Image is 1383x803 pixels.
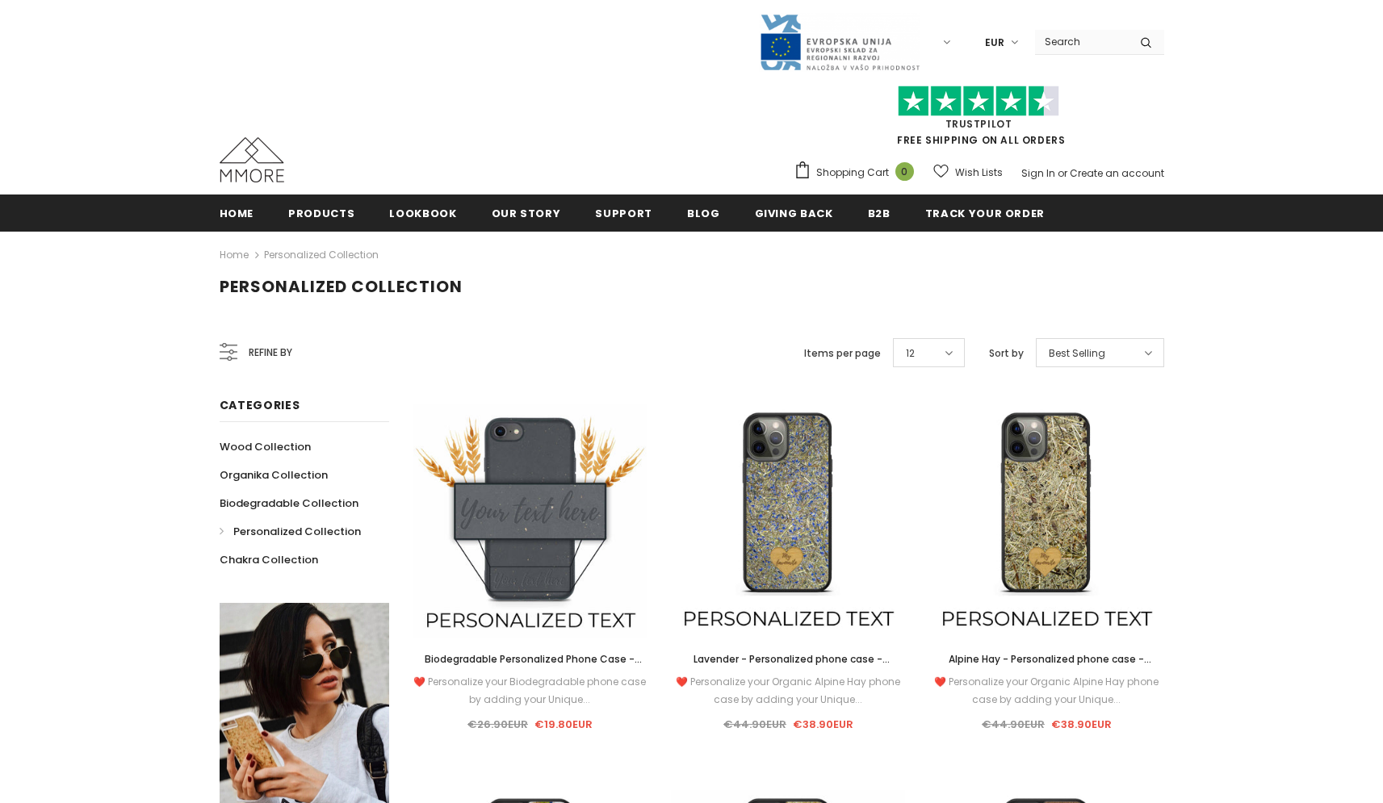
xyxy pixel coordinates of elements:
span: Categories [220,397,300,413]
a: Sign In [1021,166,1055,180]
a: Home [220,194,254,231]
span: €44.90EUR [723,717,786,732]
span: Biodegradable Personalized Phone Case - Black [425,652,642,684]
input: Search Site [1035,30,1128,53]
div: ❤️ Personalize your Biodegradable phone case by adding your Unique... [413,673,647,709]
span: Best Selling [1049,345,1105,362]
span: Biodegradable Collection [220,496,358,511]
span: Organika Collection [220,467,328,483]
a: Giving back [755,194,833,231]
a: Wood Collection [220,433,311,461]
a: Products [288,194,354,231]
span: Alpine Hay - Personalized phone case - Personalized gift [949,652,1151,684]
span: FREE SHIPPING ON ALL ORDERS [794,93,1164,147]
a: Track your order [925,194,1045,231]
a: Organika Collection [220,461,328,489]
a: Wish Lists [933,158,1003,186]
span: €26.90EUR [467,717,528,732]
a: Create an account [1070,166,1164,180]
span: Chakra Collection [220,552,318,567]
span: EUR [985,35,1004,51]
span: Lookbook [389,206,456,221]
span: €44.90EUR [982,717,1045,732]
a: Trustpilot [945,117,1012,131]
a: Shopping Cart 0 [794,161,922,185]
span: Products [288,206,354,221]
span: Personalized Collection [220,275,463,298]
a: Home [220,245,249,265]
span: Wood Collection [220,439,311,454]
span: Our Story [492,206,561,221]
a: Lavender - Personalized phone case - Personalized gift [671,650,905,668]
span: Shopping Cart [816,165,889,181]
a: Personalized Collection [220,517,361,546]
a: Lookbook [389,194,456,231]
div: ❤️ Personalize your Organic Alpine Hay phone case by adding your Unique... [671,673,905,709]
span: Giving back [755,206,833,221]
a: Chakra Collection [220,546,318,574]
label: Sort by [989,345,1024,362]
div: ❤️ Personalize your Organic Alpine Hay phone case by adding your Unique... [929,673,1163,709]
label: Items per page [804,345,881,362]
span: Home [220,206,254,221]
span: Wish Lists [955,165,1003,181]
span: Personalized Collection [233,524,361,539]
span: 0 [895,162,914,181]
span: or [1058,166,1067,180]
span: €38.90EUR [1051,717,1112,732]
a: Javni Razpis [759,35,920,48]
span: €38.90EUR [793,717,853,732]
a: Biodegradable Collection [220,489,358,517]
a: B2B [868,194,891,231]
span: Track your order [925,206,1045,221]
img: Javni Razpis [759,13,920,72]
a: Alpine Hay - Personalized phone case - Personalized gift [929,650,1163,668]
span: Refine by [249,344,292,362]
span: Blog [687,206,720,221]
span: Lavender - Personalized phone case - Personalized gift [694,652,890,684]
span: support [595,206,652,221]
span: €19.80EUR [534,717,593,732]
span: B2B [868,206,891,221]
span: 12 [906,345,915,362]
a: Our Story [492,194,561,231]
img: Trust Pilot Stars [898,86,1059,117]
img: MMORE Cases [220,137,284,182]
a: Blog [687,194,720,231]
a: Biodegradable Personalized Phone Case - Black [413,650,647,668]
a: support [595,194,652,231]
a: Personalized Collection [264,248,379,261]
